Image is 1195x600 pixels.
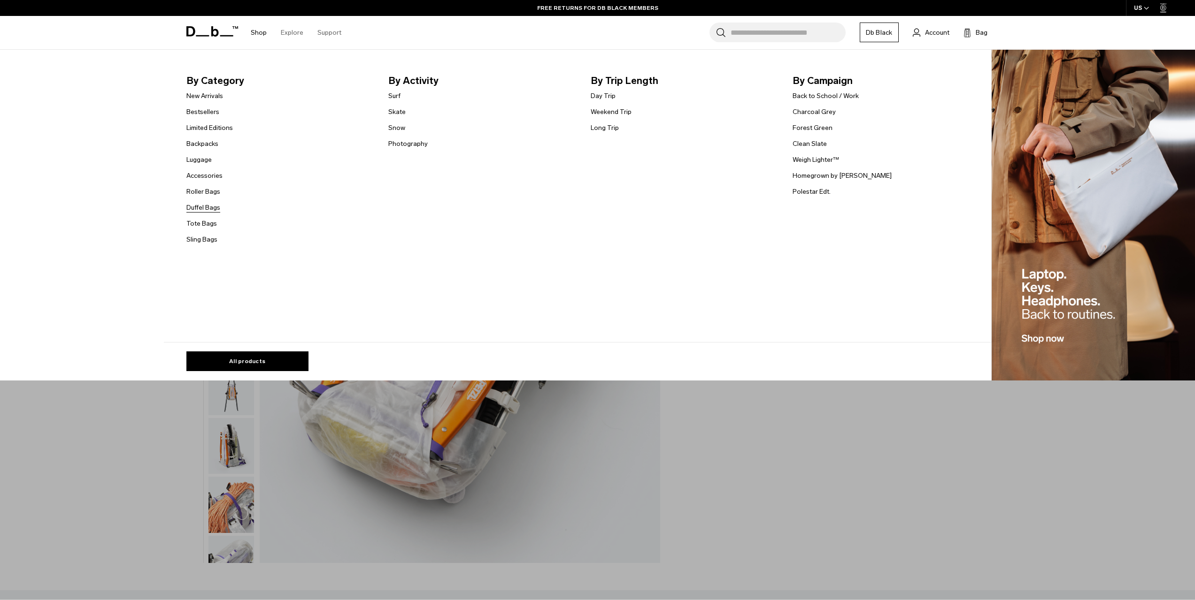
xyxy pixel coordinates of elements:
[186,351,308,371] a: All products
[793,139,827,149] a: Clean Slate
[793,155,839,165] a: Weigh Lighter™
[793,187,831,197] a: Polestar Edt.
[186,171,223,181] a: Accessories
[591,73,778,88] span: By Trip Length
[186,91,223,101] a: New Arrivals
[186,73,374,88] span: By Category
[244,16,348,49] nav: Main Navigation
[186,235,217,244] a: Sling Bags
[591,123,619,133] a: Long Trip
[186,203,220,213] a: Duffel Bags
[964,27,987,38] button: Bag
[251,16,267,49] a: Shop
[186,187,220,197] a: Roller Bags
[186,139,218,149] a: Backpacks
[388,123,405,133] a: Snow
[388,73,576,88] span: By Activity
[186,123,233,133] a: Limited Editions
[793,123,833,133] a: Forest Green
[976,28,987,38] span: Bag
[591,107,632,117] a: Weekend Trip
[860,23,899,42] a: Db Black
[317,16,341,49] a: Support
[913,27,949,38] a: Account
[186,155,212,165] a: Luggage
[281,16,303,49] a: Explore
[537,4,658,12] a: FREE RETURNS FOR DB BLACK MEMBERS
[793,91,859,101] a: Back to School / Work
[388,139,428,149] a: Photography
[793,107,836,117] a: Charcoal Grey
[388,91,401,101] a: Surf
[793,73,980,88] span: By Campaign
[186,219,217,228] a: Tote Bags
[388,107,406,117] a: Skate
[925,28,949,38] span: Account
[591,91,616,101] a: Day Trip
[793,171,892,181] a: Homegrown by [PERSON_NAME]
[186,107,219,117] a: Bestsellers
